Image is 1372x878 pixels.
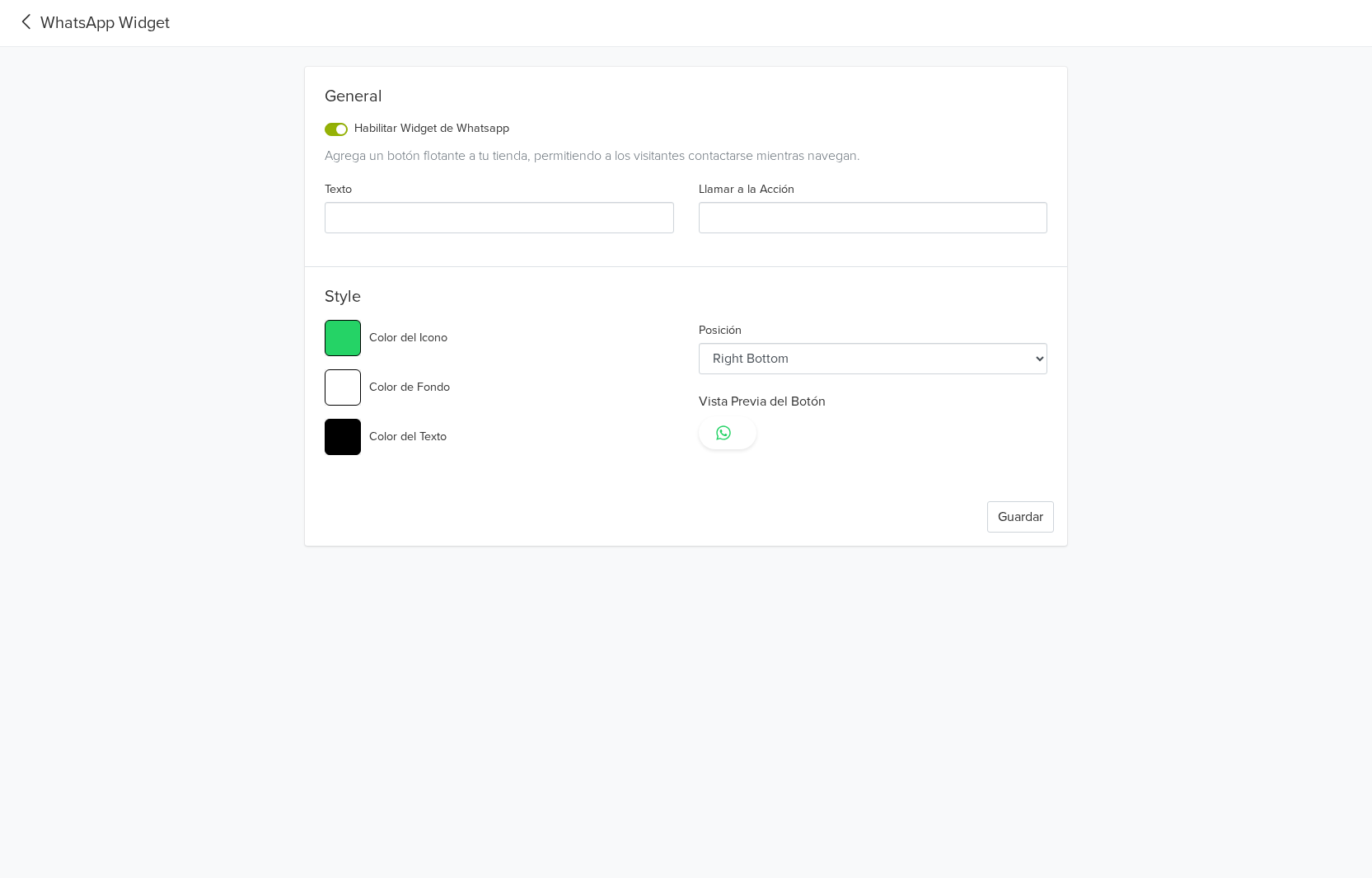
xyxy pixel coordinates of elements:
label: Color del Texto [369,428,447,446]
label: Posición [699,322,742,340]
label: Color del Icono [369,329,447,347]
label: Color de Fondo [369,378,450,397]
h5: Style [325,287,1047,313]
label: Habilitar Widget de Whatsapp [354,120,509,138]
h6: Vista Previa del Botón [699,394,1048,410]
label: Texto [325,181,352,199]
a: WhatsApp Widget [13,11,170,35]
div: General [325,87,1047,113]
button: Guardar [987,501,1054,533]
div: Agrega un botón flotante a tu tienda, permitiendo a los visitantes contactarse mientras navegan. [325,146,1047,166]
label: Llamar a la Acción [699,181,794,199]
